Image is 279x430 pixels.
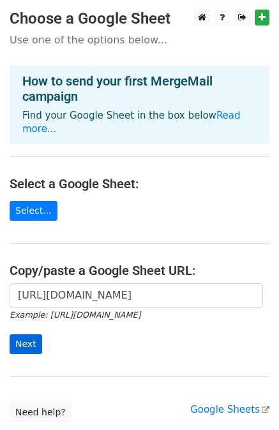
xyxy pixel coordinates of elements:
a: Read more... [22,110,241,135]
input: Next [10,334,42,354]
a: Need help? [10,403,72,422]
input: Paste your Google Sheet URL here [10,283,263,308]
a: Select... [10,201,57,221]
h4: Select a Google Sheet: [10,176,269,191]
h4: How to send your first MergeMail campaign [22,73,257,104]
iframe: Chat Widget [215,369,279,430]
small: Example: [URL][DOMAIN_NAME] [10,310,140,320]
p: Find your Google Sheet in the box below [22,109,257,136]
a: Google Sheets [190,404,269,415]
p: Use one of the options below... [10,33,269,47]
h4: Copy/paste a Google Sheet URL: [10,263,269,278]
h3: Choose a Google Sheet [10,10,269,28]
